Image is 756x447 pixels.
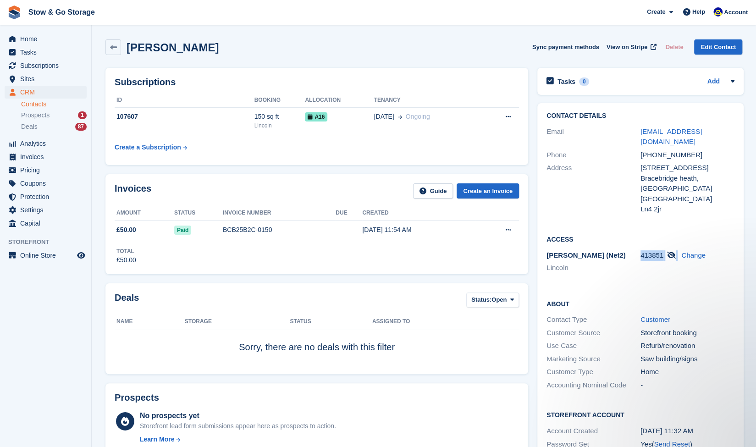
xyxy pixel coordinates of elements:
span: Storefront [8,237,91,247]
div: Home [640,367,734,377]
div: Customer Type [546,367,640,377]
h2: Deals [115,292,139,309]
a: menu [5,137,87,150]
div: Marketing Source [546,354,640,364]
div: 107607 [115,112,254,121]
span: Protection [20,190,75,203]
a: Create an Invoice [457,183,519,199]
li: Lincoln [546,263,640,273]
div: [DATE] 11:32 AM [640,426,734,436]
h2: About [546,299,734,308]
button: Status: Open [466,292,519,308]
span: View on Stripe [607,43,647,52]
div: Accounting Nominal Code [546,380,640,391]
div: Use Case [546,341,640,351]
span: Tasks [20,46,75,59]
h2: Prospects [115,392,159,403]
span: Capital [20,217,75,230]
span: Settings [20,204,75,216]
div: Address [546,163,640,215]
th: Storage [185,315,290,329]
th: Due [336,206,362,221]
div: Create a Subscription [115,143,181,152]
div: - [640,380,734,391]
span: Sorry, there are no deals with this filter [239,342,395,352]
h2: [PERSON_NAME] [127,41,219,54]
div: No prospects yet [140,410,336,421]
span: Account [724,8,748,17]
th: Status [290,315,372,329]
div: [GEOGRAPHIC_DATA] [640,194,734,204]
a: menu [5,46,87,59]
a: Contacts [21,100,87,109]
a: Change [681,251,706,259]
span: [DATE] [374,112,394,121]
div: Email [546,127,640,147]
a: menu [5,150,87,163]
span: Sites [20,72,75,85]
a: Learn More [140,435,336,444]
th: Assigned to [372,315,519,329]
a: menu [5,72,87,85]
div: Total [116,247,136,255]
div: 0 [579,77,590,86]
span: Home [20,33,75,45]
div: Storefront lead form submissions appear here as prospects to action. [140,421,336,431]
div: Ln4 2jr [640,204,734,215]
div: Account Created [546,426,640,436]
a: menu [5,86,87,99]
a: Guide [413,183,453,199]
div: £50.00 [116,255,136,265]
h2: Storefront Account [546,410,734,419]
img: Rob Good-Stephenson [713,7,723,17]
span: 413851 [640,251,663,259]
a: menu [5,33,87,45]
div: Phone [546,150,640,160]
a: menu [5,177,87,190]
h2: Subscriptions [115,77,519,88]
a: Customer [640,315,670,323]
a: [EMAIL_ADDRESS][DOMAIN_NAME] [640,127,702,146]
div: Contact Type [546,315,640,325]
span: £50.00 [116,225,136,235]
th: Booking [254,93,305,108]
div: Refurb/renovation [640,341,734,351]
a: Create a Subscription [115,139,187,156]
div: Customer Source [546,328,640,338]
a: Preview store [76,250,87,261]
div: [DATE] 11:54 AM [362,225,475,235]
div: [PHONE_NUMBER] [640,150,734,160]
div: Saw building/signs [640,354,734,364]
div: Lincoln [254,121,305,130]
div: Bracebridge heath, [GEOGRAPHIC_DATA] [640,173,734,194]
a: menu [5,190,87,203]
th: Allocation [305,93,374,108]
span: Analytics [20,137,75,150]
a: menu [5,164,87,177]
h2: Contact Details [546,112,734,120]
a: Stow & Go Storage [25,5,99,20]
div: BCB25B2C-0150 [223,225,336,235]
th: Amount [115,206,174,221]
span: Coupons [20,177,75,190]
span: Ongoing [406,113,430,120]
button: Delete [662,39,687,55]
button: Sync payment methods [532,39,599,55]
div: [STREET_ADDRESS] [640,163,734,173]
span: Online Store [20,249,75,262]
a: menu [5,204,87,216]
div: 150 sq ft [254,112,305,121]
th: Status [174,206,223,221]
h2: Tasks [557,77,575,86]
span: Help [692,7,705,17]
span: Invoices [20,150,75,163]
div: Learn More [140,435,174,444]
span: Paid [174,226,191,235]
span: CRM [20,86,75,99]
a: menu [5,59,87,72]
div: Storefront booking [640,328,734,338]
div: 87 [75,123,87,131]
a: Deals 87 [21,122,87,132]
a: Prospects 1 [21,110,87,120]
span: Subscriptions [20,59,75,72]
